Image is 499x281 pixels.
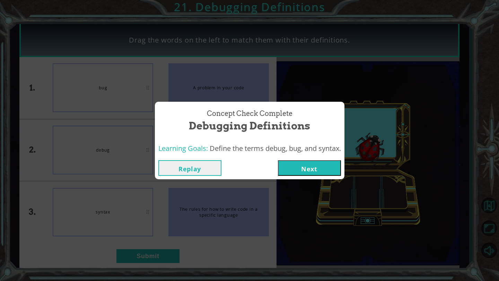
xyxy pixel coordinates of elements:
span: Concept Check Complete [207,109,292,119]
button: Replay [158,160,221,176]
span: Learning Goals: [158,144,208,153]
span: Debugging Definitions [189,118,310,133]
span: Define the terms debug, bug, and syntax. [210,144,341,153]
button: Next [278,160,341,176]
